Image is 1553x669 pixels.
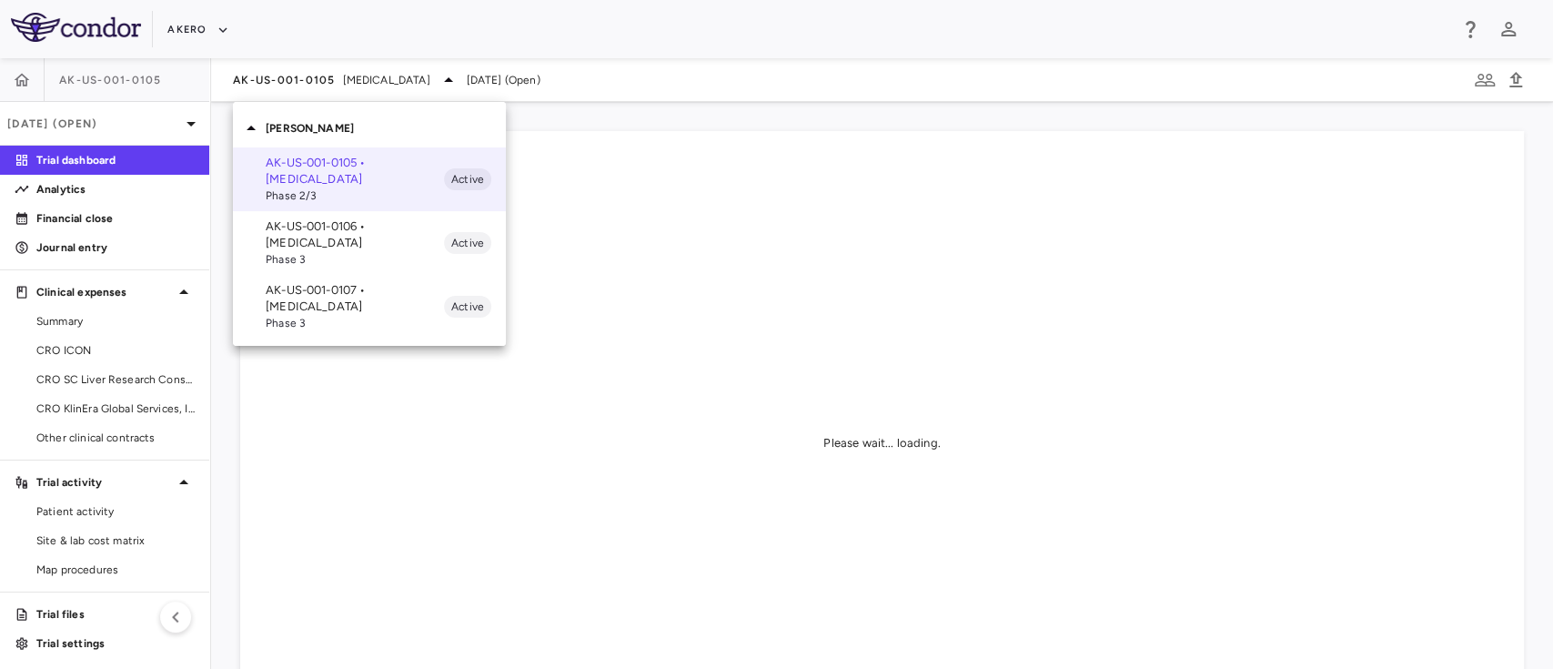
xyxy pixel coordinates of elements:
[233,109,506,147] div: [PERSON_NAME]
[266,315,444,331] span: Phase 3
[266,218,444,251] p: AK-US-001-0106 • [MEDICAL_DATA]
[266,188,444,204] span: Phase 2/3
[266,155,444,188] p: AK-US-001-0105 • [MEDICAL_DATA]
[266,251,444,268] span: Phase 3
[444,171,491,188] span: Active
[266,120,506,137] p: [PERSON_NAME]
[233,275,506,339] div: AK-US-001-0107 • [MEDICAL_DATA]Phase 3Active
[233,147,506,211] div: AK-US-001-0105 • [MEDICAL_DATA]Phase 2/3Active
[233,211,506,275] div: AK-US-001-0106 • [MEDICAL_DATA]Phase 3Active
[444,235,491,251] span: Active
[266,282,444,315] p: AK-US-001-0107 • [MEDICAL_DATA]
[444,299,491,315] span: Active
